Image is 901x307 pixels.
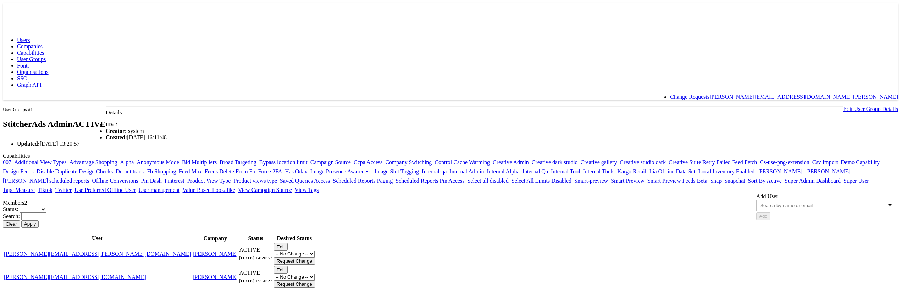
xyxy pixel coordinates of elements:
span: Capabilities [17,50,44,56]
a: Internal Qa [523,168,548,174]
span: system [128,128,144,134]
th: Company [192,235,238,242]
a: Internal Tools [583,168,615,174]
div: Details [3,109,898,116]
button: Edit [274,266,288,274]
a: Do not track [116,168,144,174]
a: Users [17,37,30,43]
a: Internal Admin [449,168,484,174]
input: Request Change [274,257,315,265]
b: ID: [106,122,114,128]
a: [PERSON_NAME] [757,168,802,174]
a: Disable Duplicate Design Checks [37,168,113,174]
a: Snapchat [724,178,745,184]
li: [DATE] 16:11:48 [17,134,898,141]
a: Anonymous Mode [137,159,179,165]
a: Pin Dash [141,178,161,184]
a: [PERSON_NAME][EMAIL_ADDRESS][DOMAIN_NAME] [709,94,852,100]
a: Design Feeds [3,168,34,174]
a: Select All Limits Disabled [512,178,571,184]
a: Campaign Source [310,159,351,165]
a: Local Inventory Enabled [698,168,754,174]
a: Graph API [17,82,42,88]
a: Super User [844,178,869,184]
a: User management [139,187,180,193]
a: Control Cache Warming [435,159,490,165]
a: [PERSON_NAME][EMAIL_ADDRESS][PERSON_NAME][DOMAIN_NAME] [4,251,191,257]
label: Add User: [756,193,780,199]
a: Smart Preview Feeds Beta [647,178,707,184]
span: ACTIVE [239,270,260,276]
a: Saved Queries Access [280,178,330,184]
a: Snap [710,178,722,184]
span: [DATE] 15:50:27 [239,279,272,284]
a: Feed Max [179,168,201,174]
span: ACTIVE [239,247,260,253]
li: [DATE] 13:20:57 [17,141,898,147]
a: Demo Capability [841,159,880,165]
a: [PERSON_NAME] scheduled reports [3,178,89,184]
a: Scheduled Reports Paging [333,178,393,184]
a: Use Preferred Offline User [74,187,136,193]
th: User [4,235,192,242]
a: [PERSON_NAME] [805,168,850,174]
span: Search: [3,213,20,219]
a: Cs-use-png-extension [760,159,809,165]
a: Lia Offline Data Set [649,168,695,174]
a: Product views type [233,178,277,184]
div: Members [3,200,898,206]
a: [PERSON_NAME] [193,274,238,280]
a: Pinterest [165,178,184,184]
button: Apply [21,220,39,228]
a: Bypass location limit [259,159,308,165]
span: [DATE] 14:20:57 [239,255,272,261]
a: Additional View Types [14,159,67,165]
a: Image Presence Awareness [310,168,372,174]
div: Capabilities [3,153,898,159]
a: 007 [3,159,11,165]
a: Kargo Retail [617,168,646,174]
a: Fonts [17,63,30,69]
a: [PERSON_NAME] [853,94,898,100]
code: 1 [115,122,118,128]
a: Feeds Delete From Fb [205,168,255,174]
a: Advantage Shopping [70,159,117,165]
a: Fb Shopping [147,168,176,174]
a: Edit User Group Details [843,106,898,112]
a: Creative gallery [581,159,617,165]
a: Companies [17,43,43,49]
a: Creative Suite Retry Failed Feed Fetch [669,159,757,165]
a: Bid Multipliers [182,159,217,165]
a: Product View Type [187,178,231,184]
a: Image Slot Tagging [374,168,419,174]
a: Internal Tool [551,168,580,174]
a: Ccpa Access [354,159,382,165]
a: Alpha [120,159,134,165]
input: Search by name or email [760,203,821,208]
a: Has Odax [285,168,308,174]
a: Change Requests [670,94,709,100]
a: Tiktok [38,187,52,193]
a: Organisations [17,69,49,75]
th: Status [239,235,273,242]
a: Creative studio dark [620,159,666,165]
b: Creator: [106,128,127,134]
span: 2 [24,200,27,206]
a: User Groups [17,56,46,62]
h2: StitcherAds Admin [3,119,106,129]
a: Creative dark studio [532,159,578,165]
a: Smart Preview [611,178,645,184]
a: Super Admin Dashboard [785,178,841,184]
a: Value Based Lookalike [183,187,235,193]
a: SSO [17,75,27,81]
a: View Campaign Source [238,187,292,193]
a: Force 2FA [258,168,282,174]
a: Sort By Active [748,178,782,184]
